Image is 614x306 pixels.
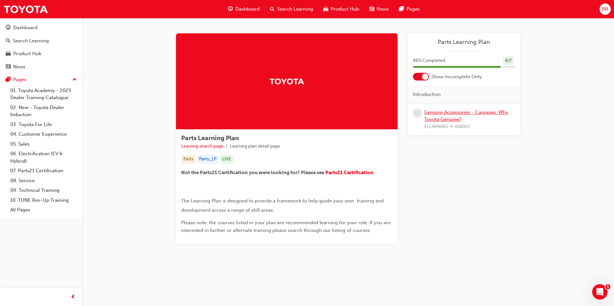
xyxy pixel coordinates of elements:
div: Product Hub [13,50,41,57]
div: Pages [13,76,26,83]
span: Introduction [413,91,441,98]
a: 06. Electrification (EV & Hybrid) [8,149,79,166]
span: Not the Parts21 Certification you were looking for? Please see [181,170,324,175]
span: Pages [407,5,420,13]
span: BB [602,5,608,13]
span: The Learning Plan is designed to provide a framework to help guide your own training and developm... [181,198,385,213]
a: Parts21 Certification [325,170,373,175]
span: Dashboard [235,5,260,13]
a: 05. Sales [8,139,79,149]
span: . [373,170,375,175]
span: 86 % Completed [413,57,445,64]
div: Search Learning [13,37,49,45]
span: guage-icon [6,25,11,31]
a: 08. Service [8,176,79,186]
a: pages-iconPages [394,3,425,16]
li: Learning plan detail page [230,143,280,150]
a: car-iconProduct Hub [318,3,364,16]
a: 09. Technical Training [8,185,79,195]
div: News [13,63,25,71]
span: Product Hub [331,5,359,13]
span: pages-icon [399,5,404,13]
button: DashboardSearch LearningProduct HubNews [3,21,79,74]
a: 10. TUNE Rev-Up Training [8,195,79,205]
span: search-icon [270,5,275,13]
iframe: Intercom live chat [592,284,608,300]
img: Trak [3,2,48,16]
span: car-icon [323,5,328,13]
span: car-icon [6,51,11,57]
span: news-icon [6,64,11,70]
a: guage-iconDashboard [223,3,265,16]
a: 07. Parts21 Certification [8,166,79,176]
span: up-icon [72,76,77,84]
div: Dashboard [13,24,38,31]
a: news-iconNews [364,3,394,16]
a: Learning search page [181,143,224,149]
a: 04. Customer Experience [8,129,79,139]
span: ASK003 [455,123,470,131]
a: 02. New - Toyota Dealer Induction [8,103,79,120]
span: search-icon [6,38,10,44]
span: pages-icon [6,77,11,83]
a: Genuine Accessories - Canopies. Why Toyota Genuine? [424,109,508,123]
a: Parts Learning Plan [413,38,515,46]
span: news-icon [369,5,374,13]
span: guage-icon [228,5,233,13]
button: Pages [3,74,79,86]
div: LIVE [220,155,233,164]
a: Search Learning [3,35,79,47]
span: Parts Learning Plan [181,134,239,142]
a: All Pages [8,205,79,215]
button: BB [600,4,611,15]
a: 03. Toyota For Life [8,120,79,130]
div: Parts_LP [197,155,219,164]
a: 01. Toyota Academy - 2025 Dealer Training Catalogue [8,86,79,103]
a: search-iconSearch Learning [265,3,318,16]
span: Show Incomplete Only [432,73,482,81]
img: Trak [269,76,304,87]
span: ELEARNING [424,123,448,131]
span: learningRecordVerb_NONE-icon [413,109,422,117]
a: News [3,61,79,73]
span: Search Learning [277,5,313,13]
div: 6 / 7 [503,56,514,65]
a: Product Hub [3,48,79,60]
span: 1 [605,284,610,289]
span: prev-icon [71,293,75,301]
span: Please note: the courses listed in your plan are recommended learning for your role. If you are i... [181,220,392,233]
span: News [377,5,389,13]
div: Parts [181,155,196,164]
a: Dashboard [3,22,79,34]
